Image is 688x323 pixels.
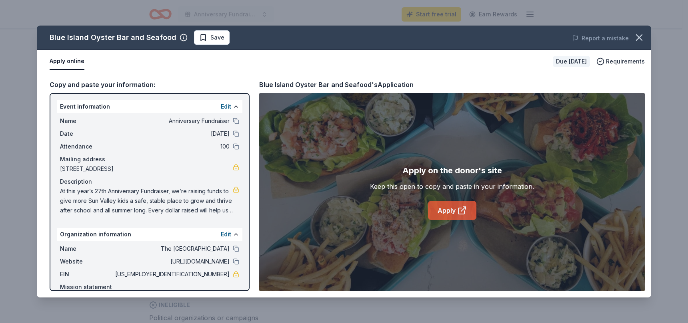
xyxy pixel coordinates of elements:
button: Report a mistake [572,34,629,43]
span: Requirements [606,57,645,66]
button: Requirements [596,57,645,66]
span: Name [60,116,114,126]
div: Blue Island Oyster Bar and Seafood [50,31,176,44]
div: Due [DATE] [553,56,590,67]
button: Edit [221,102,231,111]
button: Apply online [50,53,84,70]
span: Save [210,33,224,42]
div: Mailing address [60,155,239,164]
button: Edit [221,230,231,239]
span: 100 [114,142,230,151]
span: Anniversary Fundraiser [114,116,230,126]
div: Organization information [57,228,242,241]
span: At this year’s 27th Anniversary Fundraiser, we’re raising funds to give more Sun Valley kids a sa... [60,186,233,215]
div: Event information [57,100,242,113]
span: The [GEOGRAPHIC_DATA] [114,244,230,254]
span: Attendance [60,142,114,151]
span: Website [60,257,114,266]
span: [STREET_ADDRESS] [60,164,233,174]
span: [URL][DOMAIN_NAME] [114,257,230,266]
div: Keep this open to copy and paste in your information. [370,182,534,191]
div: Description [60,177,239,186]
div: Apply on the donor's site [402,164,502,177]
button: Save [194,30,230,45]
div: Mission statement [60,282,239,292]
span: [DATE] [114,129,230,139]
a: Apply [428,201,476,220]
span: Date [60,129,114,139]
span: [US_EMPLOYER_IDENTIFICATION_NUMBER] [114,269,230,279]
span: Name [60,244,114,254]
div: Copy and paste your information: [50,79,250,90]
span: EIN [60,269,114,279]
div: Blue Island Oyster Bar and Seafood's Application [259,79,414,90]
